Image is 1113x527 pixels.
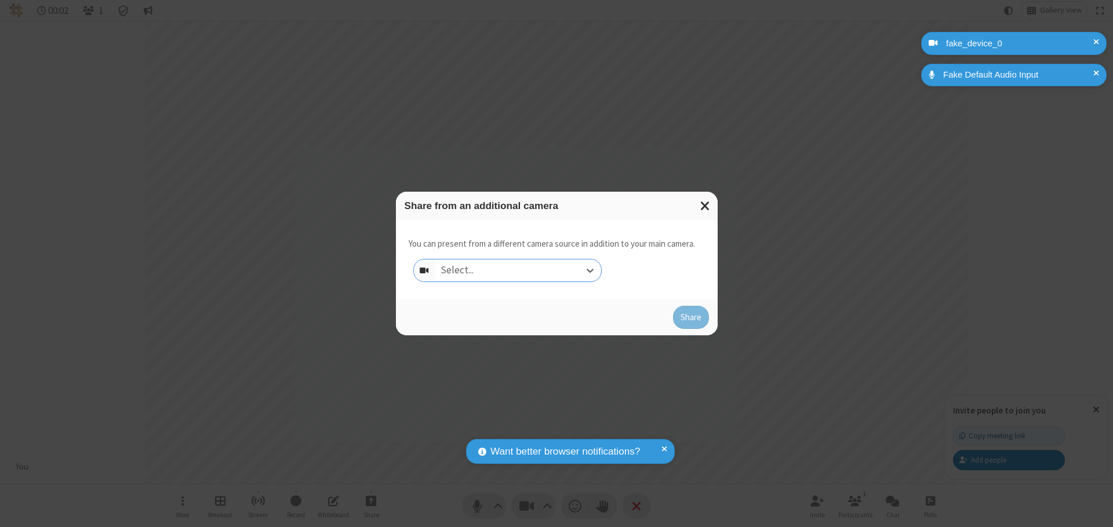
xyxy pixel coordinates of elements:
[409,237,695,251] p: You can present from a different camera source in addition to your main camera.
[939,68,1098,82] div: Fake Default Audio Input
[405,200,709,211] h3: Share from an additional camera
[942,37,1098,50] div: fake_device_0
[693,192,718,220] button: Close modal
[490,444,640,459] span: Want better browser notifications?
[673,306,709,329] button: Share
